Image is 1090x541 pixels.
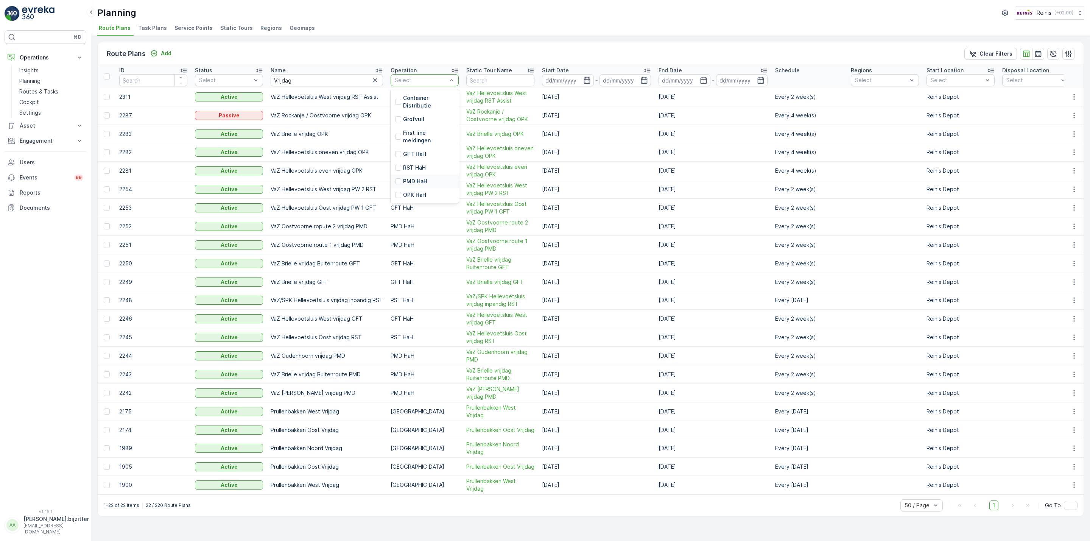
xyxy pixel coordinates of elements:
[466,441,534,456] a: Prullenbakken Noord Vrijdag
[466,219,534,234] span: VaZ Oostvoorne route 2 vrijdag PMD
[115,402,191,421] td: 2175
[104,242,110,248] div: Toggle Row Selected
[267,162,387,180] td: VaZ Hellevoetsluis even vrijdag OPK
[219,112,240,119] p: Passive
[466,108,534,123] span: VaZ Rockanje / Oostvoorne vrijdag OPK
[655,421,771,439] td: [DATE]
[403,129,454,144] p: First line meldingen
[771,88,847,106] td: Every 2 week(s)
[655,458,771,476] td: [DATE]
[466,385,534,401] a: VaZ Brielle vrijdag PMD
[466,426,534,434] a: Prullenbakken Oost Vrijdag
[115,291,191,310] td: 2248
[403,164,426,171] p: RST HaH
[387,125,462,143] td: OPK HaH
[387,439,462,458] td: [GEOGRAPHIC_DATA]
[466,348,534,363] a: VaZ Oudenhoorn vrijdag PMD
[221,130,238,138] p: Active
[538,439,655,458] td: [DATE]
[267,421,387,439] td: Prullenbakken Oost Vrijdag
[104,131,110,137] div: Toggle Row Selected
[466,404,534,419] span: Prullenbakken West Vrijdag
[538,291,655,310] td: [DATE]
[466,293,534,308] span: VaZ/SPK Hellevoetsluis vrijdag inpandig RST
[771,254,847,273] td: Every 2 week(s)
[538,236,655,254] td: [DATE]
[538,143,655,162] td: [DATE]
[771,143,847,162] td: Every 4 week(s)
[174,24,213,32] span: Service Points
[221,481,238,489] p: Active
[538,476,655,494] td: [DATE]
[76,175,82,181] p: 99
[538,199,655,217] td: [DATE]
[771,365,847,384] td: Every 2 week(s)
[466,200,534,215] a: VaZ Hellevoetsluis Oost vrijdag PW 1 GFT
[104,149,110,155] div: Toggle Row Selected
[387,88,462,106] td: RST HaH
[220,24,253,32] span: Static Tours
[923,199,998,217] td: Reinis Depot
[221,352,238,360] p: Active
[115,143,191,162] td: 2282
[387,365,462,384] td: PMD HaH
[387,143,462,162] td: OPK HaH
[466,145,534,160] span: VaZ Hellevoetsluis oneven vrijdag OPK
[221,204,238,212] p: Active
[267,88,387,106] td: VaZ Hellevoetsluis West vrijdag RST Assist
[387,458,462,476] td: [GEOGRAPHIC_DATA]
[466,278,534,286] span: VaZ Brielle vrijdag GFT
[466,130,534,138] a: VaZ Brielle vrijdag OPK
[387,291,462,310] td: RST HaH
[221,315,238,323] p: Active
[115,236,191,254] td: 2251
[655,291,771,310] td: [DATE]
[5,200,86,215] a: Documents
[221,444,238,452] p: Active
[771,106,847,125] td: Every 4 week(s)
[923,143,998,162] td: Reinis Depot
[104,371,110,377] div: Toggle Row Selected
[260,24,282,32] span: Regions
[221,296,238,304] p: Active
[97,7,136,19] p: Planning
[923,439,998,458] td: Reinis Depot
[923,421,998,439] td: Reinis Depot
[964,48,1017,60] button: Clear Filters
[290,24,315,32] span: Geomaps
[115,421,191,439] td: 2174
[1054,10,1073,16] p: ( +02:00 )
[267,365,387,384] td: VaZ Brielle vrijdag Buitenroute PMD
[115,162,191,180] td: 2281
[5,50,86,65] button: Operations
[655,143,771,162] td: [DATE]
[5,155,86,170] a: Users
[538,458,655,476] td: [DATE]
[538,347,655,365] td: [DATE]
[104,223,110,229] div: Toggle Row Selected
[923,310,998,328] td: Reinis Depot
[655,402,771,421] td: [DATE]
[655,125,771,143] td: [DATE]
[466,463,534,471] a: Prullenbakken Oost Vrijdag
[20,137,71,145] p: Engagement
[923,328,998,347] td: Reinis Depot
[16,108,86,118] a: Settings
[771,328,847,347] td: Every 2 week(s)
[5,170,86,185] a: Events99
[466,256,534,271] a: VaZ Brielle vrijdag Buitenroute GFT
[923,217,998,236] td: Reinis Depot
[16,76,86,86] a: Planning
[115,199,191,217] td: 2253
[104,186,110,192] div: Toggle Row Selected
[22,6,54,21] img: logo_light-DOdMpM7g.png
[23,523,89,535] p: [EMAIL_ADDRESS][DOMAIN_NAME]
[221,167,238,175] p: Active
[538,421,655,439] td: [DATE]
[538,384,655,402] td: [DATE]
[1037,9,1051,17] p: Reinis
